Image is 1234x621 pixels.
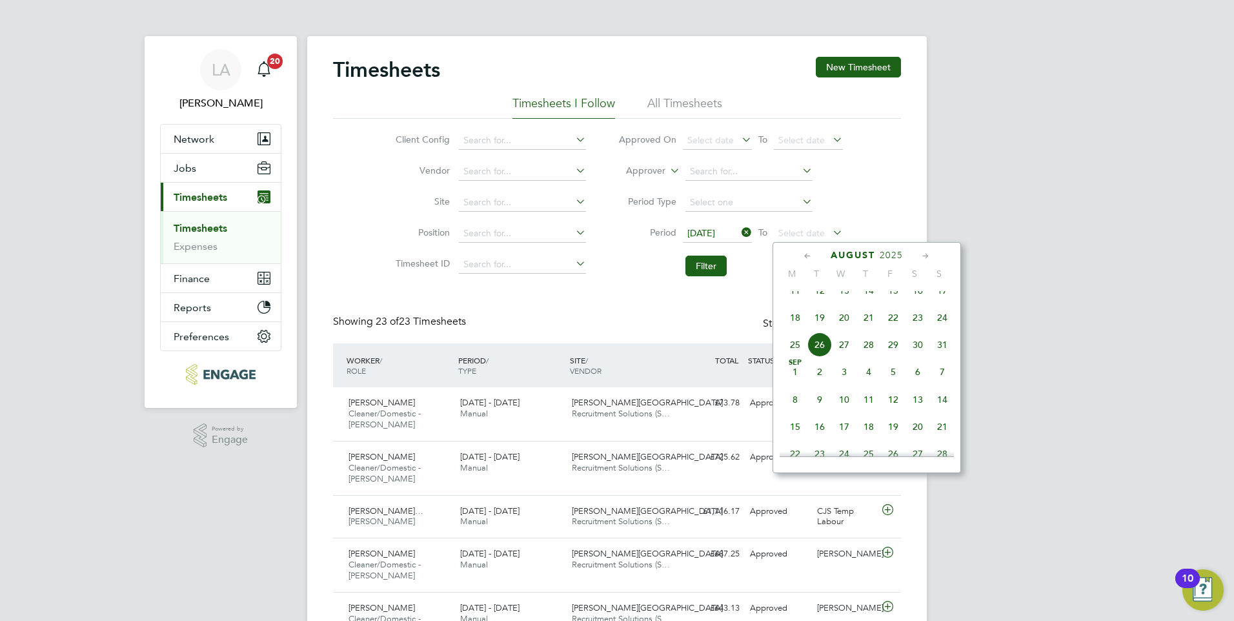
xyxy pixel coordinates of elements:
[816,57,901,77] button: New Timesheet
[812,598,879,619] div: [PERSON_NAME]
[459,256,586,274] input: Search for...
[486,355,489,365] span: /
[572,559,670,570] span: Recruitment Solutions (S…
[349,516,415,527] span: [PERSON_NAME]
[754,224,771,241] span: To
[783,387,807,412] span: 8
[194,423,248,448] a: Powered byEngage
[607,165,665,178] label: Approver
[881,332,905,357] span: 29
[783,332,807,357] span: 25
[572,451,723,462] span: [PERSON_NAME][GEOGRAPHIC_DATA]
[459,163,586,181] input: Search for...
[212,423,248,434] span: Powered by
[572,505,723,516] span: [PERSON_NAME][GEOGRAPHIC_DATA]
[174,240,217,252] a: Expenses
[174,222,227,234] a: Timesheets
[347,365,366,376] span: ROLE
[930,414,955,439] span: 21
[715,355,738,365] span: TOTAL
[856,360,881,384] span: 4
[174,191,227,203] span: Timesheets
[880,250,903,261] span: 2025
[807,387,832,412] span: 9
[905,305,930,330] span: 23
[807,332,832,357] span: 26
[829,268,853,280] span: W
[831,250,875,261] span: August
[853,268,878,280] span: T
[460,516,488,527] span: Manual
[343,349,455,382] div: WORKER
[460,505,520,516] span: [DATE] - [DATE]
[905,278,930,303] span: 16
[572,397,723,408] span: [PERSON_NAME][GEOGRAPHIC_DATA]
[745,447,812,468] div: Approved
[832,305,856,330] span: 20
[460,397,520,408] span: [DATE] - [DATE]
[212,434,248,445] span: Engage
[832,332,856,357] span: 27
[161,154,281,182] button: Jobs
[618,134,676,145] label: Approved On
[460,462,488,473] span: Manual
[778,134,825,146] span: Select date
[745,392,812,414] div: Approved
[678,598,745,619] div: £643.13
[856,305,881,330] span: 21
[685,163,813,181] input: Search for...
[745,349,812,372] div: STATUS
[349,559,421,581] span: Cleaner/Domestic - [PERSON_NAME]
[905,332,930,357] span: 30
[812,501,879,533] div: CJS Temp Labour
[754,131,771,148] span: To
[618,227,676,238] label: Period
[856,442,881,466] span: 25
[349,548,415,559] span: [PERSON_NAME]
[460,451,520,462] span: [DATE] - [DATE]
[905,414,930,439] span: 20
[349,602,415,613] span: [PERSON_NAME]
[685,194,813,212] input: Select one
[783,442,807,466] span: 22
[572,602,723,613] span: [PERSON_NAME][GEOGRAPHIC_DATA]
[807,278,832,303] span: 12
[455,349,567,382] div: PERIOD
[376,315,399,328] span: 23 of
[881,305,905,330] span: 22
[567,349,678,382] div: SITE
[832,278,856,303] span: 13
[160,364,281,385] a: Go to home page
[349,505,423,516] span: [PERSON_NAME]…
[349,408,421,430] span: Cleaner/Domestic - [PERSON_NAME]
[930,360,955,384] span: 7
[902,268,927,280] span: S
[392,165,450,176] label: Vendor
[905,442,930,466] span: 27
[458,365,476,376] span: TYPE
[212,61,230,78] span: LA
[1182,578,1193,595] div: 10
[905,387,930,412] span: 13
[161,322,281,351] button: Preferences
[174,162,196,174] span: Jobs
[174,331,229,343] span: Preferences
[459,225,586,243] input: Search for...
[392,134,450,145] label: Client Config
[832,414,856,439] span: 17
[161,125,281,153] button: Network
[572,462,670,473] span: Recruitment Solutions (S…
[878,268,902,280] span: F
[460,408,488,419] span: Manual
[807,360,832,384] span: 2
[161,183,281,211] button: Timesheets
[763,315,875,333] div: Status
[685,256,727,276] button: Filter
[856,332,881,357] span: 28
[174,301,211,314] span: Reports
[186,364,255,385] img: rec-solutions-logo-retina.png
[807,442,832,466] span: 23
[161,264,281,292] button: Finance
[333,315,469,329] div: Showing
[881,442,905,466] span: 26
